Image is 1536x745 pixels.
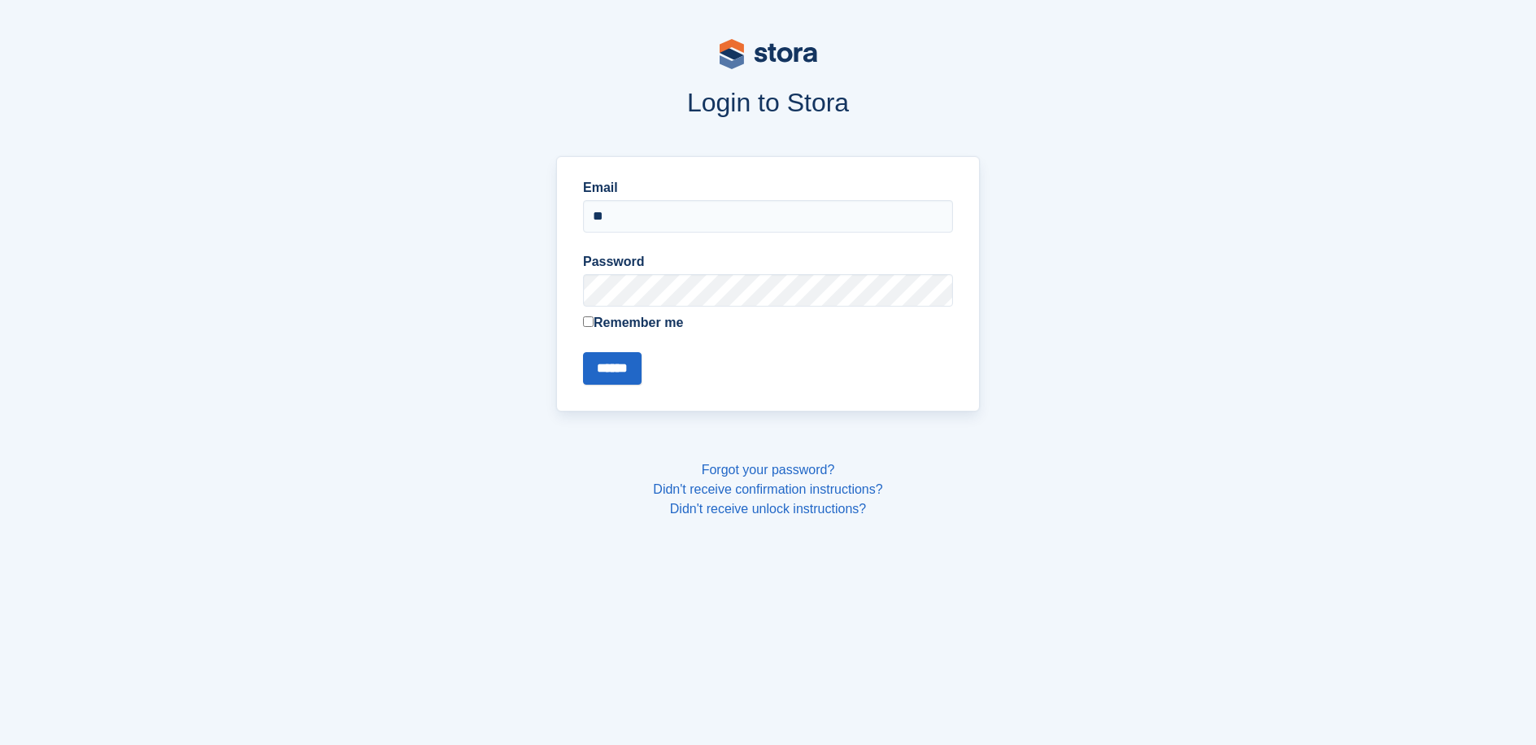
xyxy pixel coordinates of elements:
[583,313,953,333] label: Remember me
[246,88,1290,117] h1: Login to Stora
[653,482,882,496] a: Didn't receive confirmation instructions?
[720,39,817,69] img: stora-logo-53a41332b3708ae10de48c4981b4e9114cc0af31d8433b30ea865607fb682f29.svg
[670,502,866,516] a: Didn't receive unlock instructions?
[583,178,953,198] label: Email
[583,316,594,327] input: Remember me
[583,252,953,272] label: Password
[702,463,835,477] a: Forgot your password?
